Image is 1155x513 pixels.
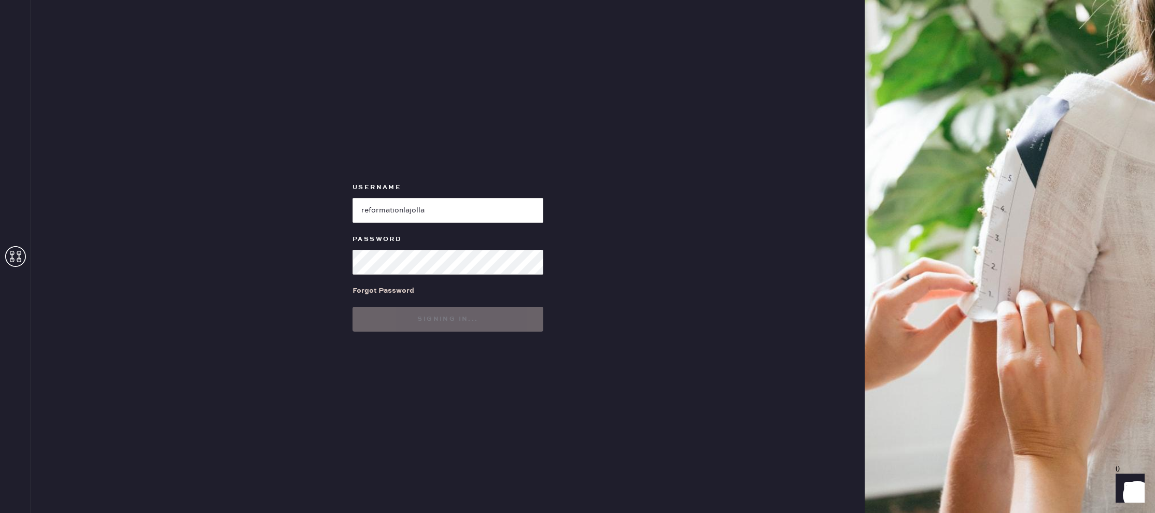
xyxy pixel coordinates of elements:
[1106,466,1150,511] iframe: Front Chat
[353,307,543,332] button: Signing in...
[353,285,414,296] div: Forgot Password
[353,181,543,194] label: Username
[353,275,414,307] a: Forgot Password
[353,198,543,223] input: e.g. john@doe.com
[353,233,543,246] label: Password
